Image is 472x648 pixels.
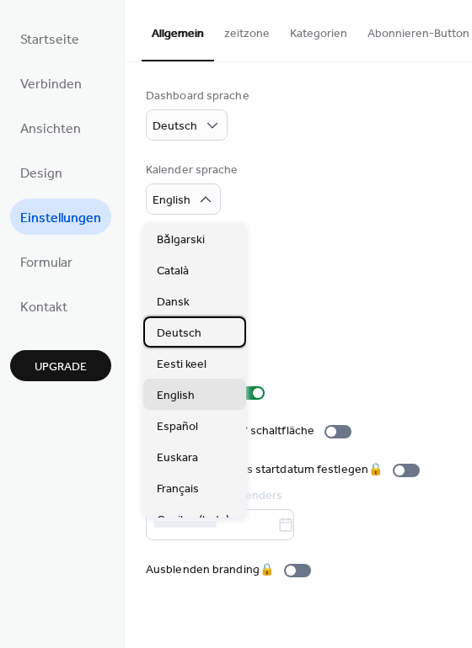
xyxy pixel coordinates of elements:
[157,481,199,498] span: Français
[146,162,239,179] div: Kalender sprache
[20,72,82,98] span: Verbinden
[10,243,83,279] a: Formular
[157,231,205,249] span: Bǎlgarski
[157,418,198,436] span: Español
[10,154,72,190] a: Design
[20,116,81,142] span: Ansichten
[20,250,72,276] span: Formular
[153,115,197,138] span: Deutsch
[153,189,190,212] span: English
[157,449,198,467] span: Euskara
[10,65,92,101] a: Verbinden
[20,27,79,53] span: Startseite
[10,350,111,381] button: Upgrade
[157,325,201,343] span: Deutsch
[20,295,67,321] span: Kontakt
[157,512,229,529] span: Gaeilge (beta)
[146,88,249,105] div: Dashboard sprache
[157,263,189,280] span: Català
[10,288,78,324] a: Kontakt
[10,199,111,235] a: Einstellungen
[10,20,89,56] a: Startseite
[157,387,195,405] span: English
[35,359,87,376] span: Upgrade
[157,356,206,374] span: Eesti keel
[20,161,62,187] span: Design
[20,205,101,231] span: Einstellungen
[10,109,91,146] a: Ansichten
[157,294,190,311] span: Dansk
